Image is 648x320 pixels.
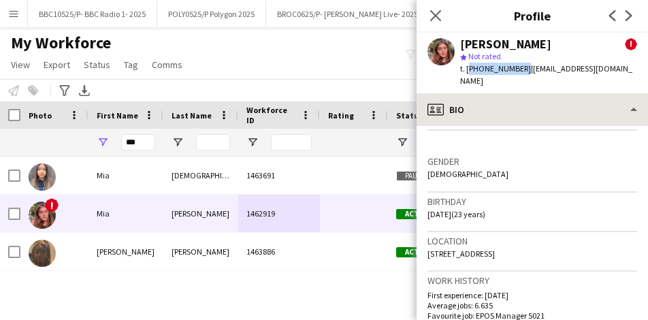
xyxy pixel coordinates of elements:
[97,136,109,148] button: Open Filter Menu
[427,300,637,310] p: Average jobs: 6.635
[38,56,76,74] a: Export
[88,195,163,232] div: Mia
[84,59,110,71] span: Status
[417,7,648,25] h3: Profile
[29,163,56,191] img: Mia Islam-Moore
[238,195,320,232] div: 1462919
[163,233,238,270] div: [PERSON_NAME]
[196,134,230,150] input: Last Name Filter Input
[118,56,144,74] a: Tag
[88,157,163,194] div: Mia
[271,134,312,150] input: Workforce ID Filter Input
[97,110,138,121] span: First Name
[460,63,632,86] span: | [EMAIL_ADDRESS][DOMAIN_NAME]
[152,59,182,71] span: Comms
[28,1,157,27] button: BBC10525/P- BBC Radio 1- 2025
[124,59,138,71] span: Tag
[29,240,56,267] img: Miah Bucknor
[44,59,70,71] span: Export
[88,233,163,270] div: [PERSON_NAME]
[172,136,184,148] button: Open Filter Menu
[396,110,423,121] span: Status
[396,209,438,219] span: Active
[427,274,637,287] h3: Work history
[29,110,52,121] span: Photo
[468,51,501,61] span: Not rated
[29,202,56,229] img: Mia Keable
[328,110,354,121] span: Rating
[76,82,93,99] app-action-btn: Export XLSX
[45,198,59,212] span: !
[121,134,155,150] input: First Name Filter Input
[460,38,551,50] div: [PERSON_NAME]
[246,105,295,125] span: Workforce ID
[11,33,111,53] span: My Workforce
[157,1,266,27] button: POLY0525/P Polygon 2025
[396,171,438,181] span: Paused
[396,136,408,148] button: Open Filter Menu
[238,157,320,194] div: 1463691
[427,169,508,179] span: [DEMOGRAPHIC_DATA]
[146,56,188,74] a: Comms
[238,233,320,270] div: 1463886
[78,56,116,74] a: Status
[396,247,438,257] span: Active
[246,136,259,148] button: Open Filter Menu
[163,195,238,232] div: [PERSON_NAME]
[417,93,648,126] div: Bio
[427,155,637,167] h3: Gender
[5,56,35,74] a: View
[56,82,73,99] app-action-btn: Advanced filters
[266,1,430,27] button: BROC0625/P- [PERSON_NAME] Live- 2025
[427,195,637,208] h3: Birthday
[427,249,495,259] span: [STREET_ADDRESS]
[427,235,637,247] h3: Location
[427,290,637,300] p: First experience: [DATE]
[625,38,637,50] span: !
[163,157,238,194] div: [DEMOGRAPHIC_DATA][PERSON_NAME]
[172,110,212,121] span: Last Name
[460,63,531,74] span: t. [PHONE_NUMBER]
[11,59,30,71] span: View
[427,209,485,219] span: [DATE] (23 years)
